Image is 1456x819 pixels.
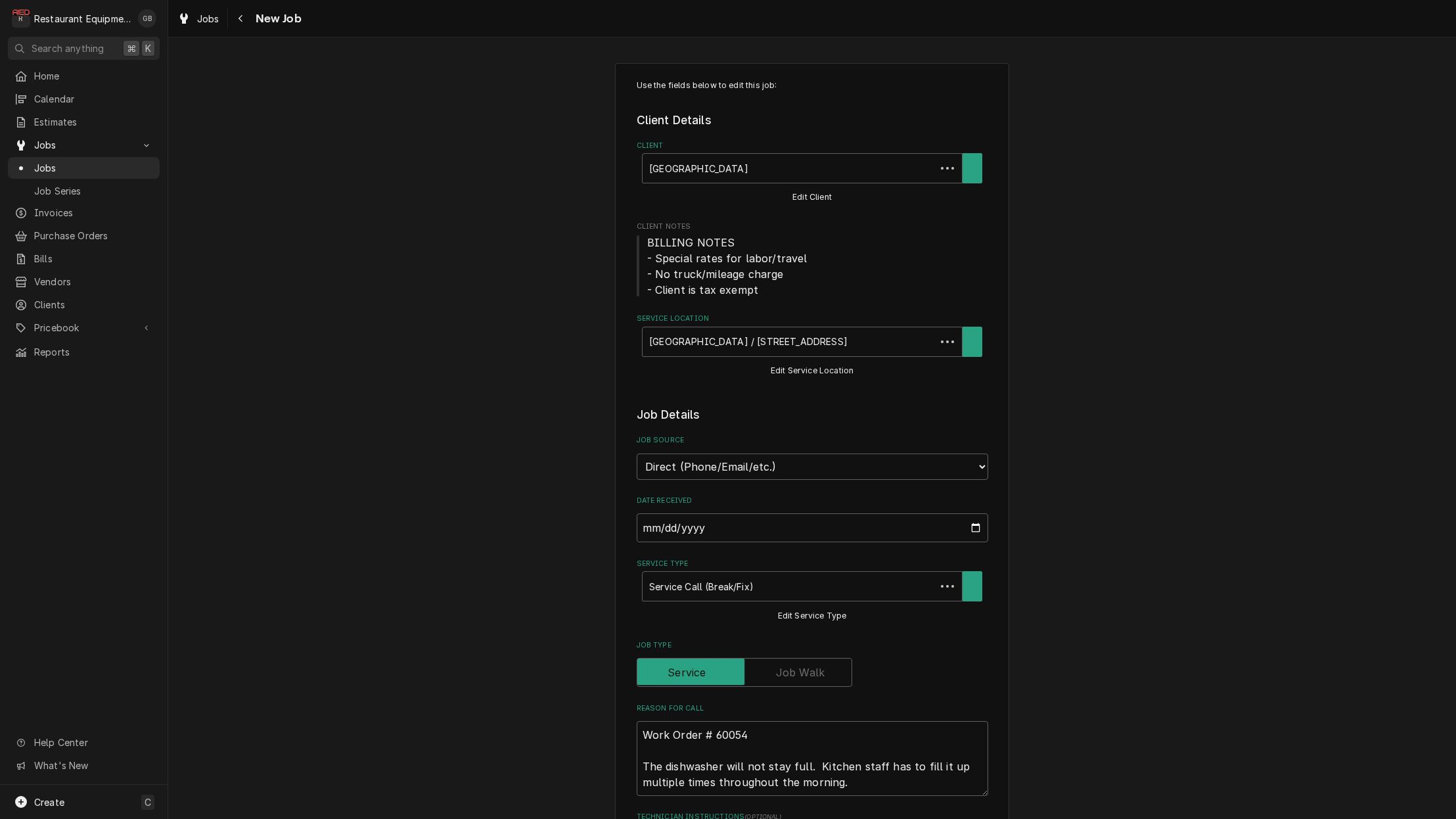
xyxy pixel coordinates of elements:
div: Date Received [637,496,988,542]
span: Client Notes [637,235,988,298]
span: K [145,41,151,55]
span: Create [34,797,64,808]
a: Go to Pricebook [8,317,160,339]
input: yyyy-mm-dd [637,513,988,542]
label: Service Type [637,559,988,569]
div: GB [138,9,156,28]
span: Help Center [34,736,152,749]
span: Reports [34,345,153,359]
button: Edit Service Type [776,608,849,624]
div: Client Notes [637,222,988,297]
a: Bills [8,248,160,269]
span: ⌘ [127,41,136,55]
label: Service Location [637,314,988,324]
span: Job Series [34,184,153,198]
span: New Job [252,10,302,28]
div: Gary Beaver's Avatar [138,9,156,28]
button: Edit Service Location [769,363,856,379]
div: Restaurant Equipment Diagnostics's Avatar [12,9,30,28]
div: Reason For Call [637,703,988,796]
a: Clients [8,294,160,316]
div: Restaurant Equipment Diagnostics [34,12,131,26]
label: Job Source [637,435,988,446]
textarea: Work Order # 60054 The dishwasher will not stay full. Kitchen staff has to fill it up multiple ti... [637,721,988,796]
a: Go to What's New [8,755,160,776]
a: Invoices [8,202,160,223]
div: Service Location [637,314,988,379]
button: Create New Service [963,571,982,601]
label: Date Received [637,496,988,506]
button: Search anything⌘K [8,37,160,60]
a: Reports [8,341,160,363]
span: Calendar [34,92,153,106]
a: Jobs [8,157,160,179]
legend: Job Details [637,406,988,423]
div: Client [637,141,988,206]
label: Reason For Call [637,703,988,714]
label: Job Type [637,640,988,651]
a: Go to Jobs [8,134,160,156]
button: Edit Client [790,189,834,206]
a: Estimates [8,111,160,133]
span: Bills [34,252,153,266]
a: Jobs [172,8,225,30]
span: C [145,795,151,809]
span: Pricebook [34,321,133,335]
div: Service Type [637,559,988,624]
label: Client [637,141,988,151]
span: Clients [34,298,153,312]
a: Vendors [8,271,160,292]
button: Create New Client [963,153,982,183]
span: Home [34,69,153,83]
p: Use the fields below to edit this job: [637,80,988,91]
a: Purchase Orders [8,225,160,246]
span: What's New [34,759,152,772]
button: Navigate back [231,8,252,29]
a: Calendar [8,88,160,110]
a: Go to Help Center [8,732,160,753]
div: R [12,9,30,28]
span: Jobs [197,12,219,26]
span: Jobs [34,138,133,152]
span: Search anything [32,41,104,55]
span: Invoices [34,206,153,220]
div: Job Type [637,640,988,687]
span: BILLING NOTES - Special rates for labor/travel - No truck/mileage charge - Client is tax exempt [647,236,808,296]
legend: Client Details [637,112,988,129]
span: Client Notes [637,222,988,232]
span: Estimates [34,115,153,129]
div: Job Source [637,435,988,479]
a: Job Series [8,180,160,202]
button: Create New Location [963,327,982,357]
span: Vendors [34,275,153,289]
span: Purchase Orders [34,229,153,243]
a: Home [8,65,160,87]
span: Jobs [34,161,153,175]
